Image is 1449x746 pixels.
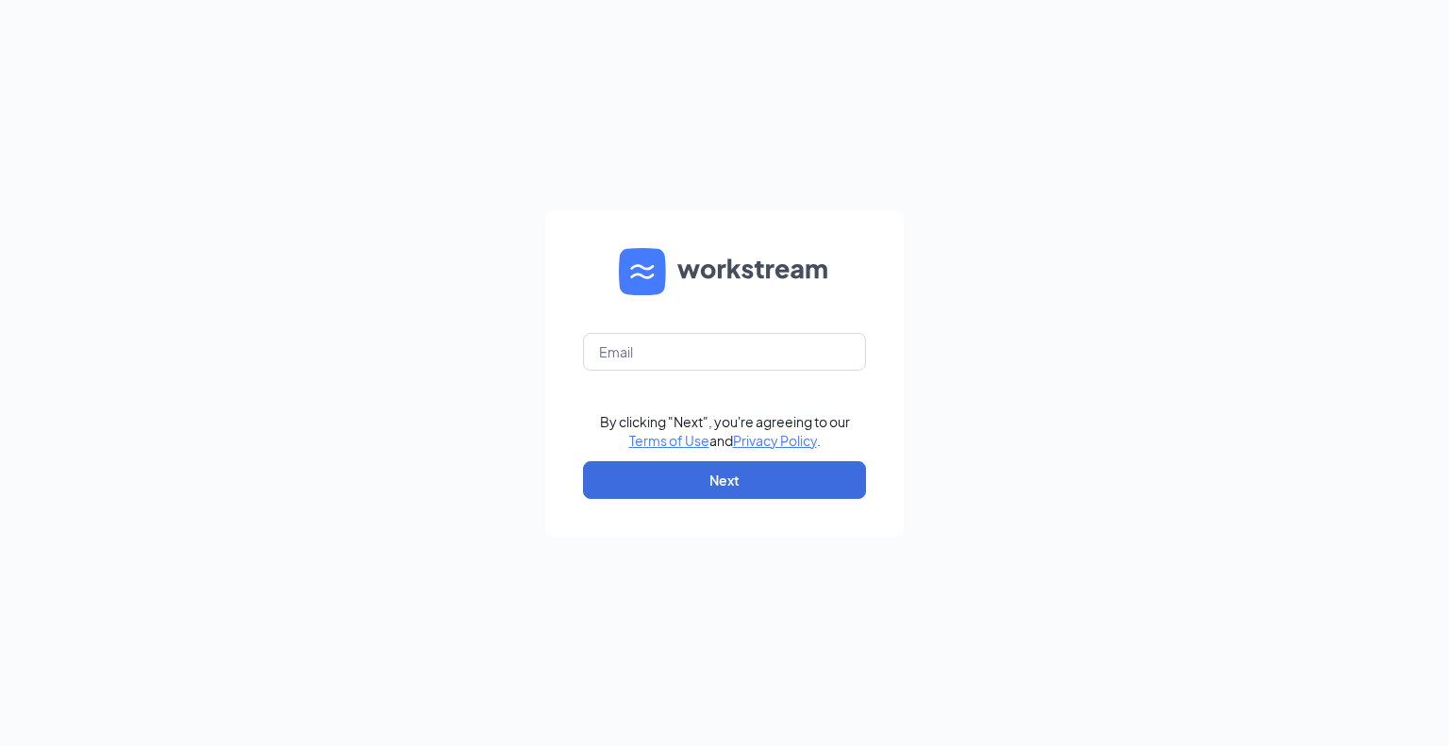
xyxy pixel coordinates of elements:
div: By clicking "Next", you're agreeing to our and . [600,412,850,450]
input: Email [583,333,866,371]
a: Terms of Use [629,432,709,449]
button: Next [583,461,866,499]
img: WS logo and Workstream text [619,248,830,295]
a: Privacy Policy [733,432,817,449]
